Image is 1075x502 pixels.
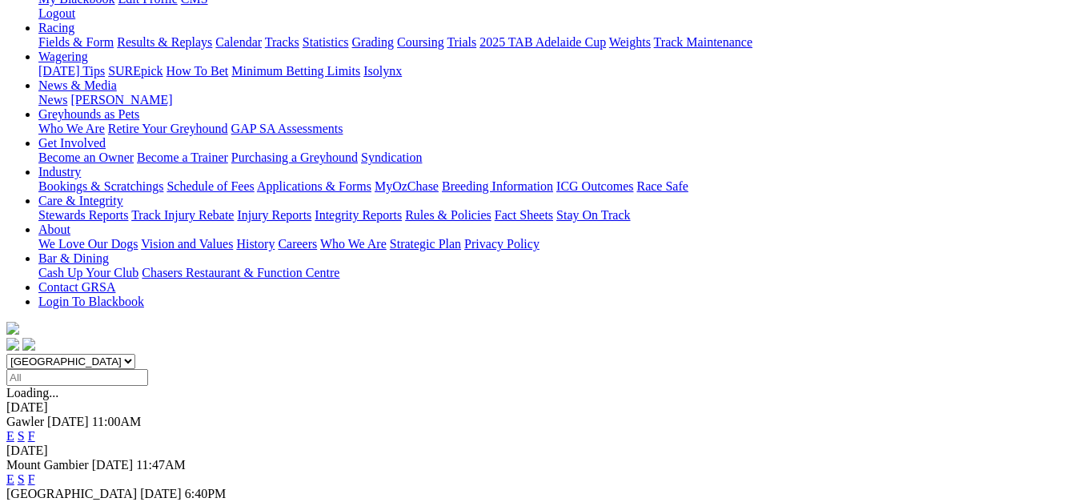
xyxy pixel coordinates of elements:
a: Fields & Form [38,35,114,49]
a: News [38,93,67,106]
a: Who We Are [320,237,387,251]
a: Track Maintenance [654,35,752,49]
a: About [38,223,70,236]
div: News & Media [38,93,1069,107]
a: Stewards Reports [38,208,128,222]
a: Wagering [38,50,88,63]
a: Get Involved [38,136,106,150]
div: [DATE] [6,444,1069,458]
a: Grading [352,35,394,49]
a: Contact GRSA [38,280,115,294]
a: Isolynx [363,64,402,78]
a: Injury Reports [237,208,311,222]
div: Racing [38,35,1069,50]
a: Breeding Information [442,179,553,193]
a: Weights [609,35,651,49]
a: Greyhounds as Pets [38,107,139,121]
a: Care & Integrity [38,194,123,207]
a: Minimum Betting Limits [231,64,360,78]
div: Care & Integrity [38,208,1069,223]
a: Cash Up Your Club [38,266,138,279]
a: SUREpick [108,64,162,78]
a: Race Safe [636,179,688,193]
div: Industry [38,179,1069,194]
a: Become a Trainer [137,151,228,164]
a: Applications & Forms [257,179,371,193]
div: [DATE] [6,400,1069,415]
div: Wagering [38,64,1069,78]
a: S [18,429,25,443]
a: Who We Are [38,122,105,135]
a: Privacy Policy [464,237,540,251]
a: S [18,472,25,486]
a: F [28,429,35,443]
span: 11:47AM [136,458,186,472]
a: Tracks [265,35,299,49]
a: 2025 TAB Adelaide Cup [479,35,606,49]
span: [GEOGRAPHIC_DATA] [6,487,137,500]
a: Strategic Plan [390,237,461,251]
div: About [38,237,1069,251]
div: Greyhounds as Pets [38,122,1069,136]
a: Coursing [397,35,444,49]
a: Schedule of Fees [166,179,254,193]
a: Stay On Track [556,208,630,222]
a: Racing [38,21,74,34]
a: Calendar [215,35,262,49]
a: [DATE] Tips [38,64,105,78]
a: Bookings & Scratchings [38,179,163,193]
span: [DATE] [92,458,134,472]
input: Select date [6,369,148,386]
span: Mount Gambier [6,458,89,472]
a: Rules & Policies [405,208,491,222]
span: Loading... [6,386,58,400]
span: 11:00AM [92,415,142,428]
a: Vision and Values [141,237,233,251]
span: [DATE] [47,415,89,428]
div: Get Involved [38,151,1069,165]
a: Track Injury Rebate [131,208,234,222]
a: Login To Blackbook [38,295,144,308]
a: History [236,237,275,251]
a: Careers [278,237,317,251]
a: [PERSON_NAME] [70,93,172,106]
a: ICG Outcomes [556,179,633,193]
a: Purchasing a Greyhound [231,151,358,164]
a: Integrity Reports [315,208,402,222]
a: Become an Owner [38,151,134,164]
a: MyOzChase [375,179,439,193]
a: Logout [38,6,75,20]
a: Trials [447,35,476,49]
a: Bar & Dining [38,251,109,265]
a: Fact Sheets [495,208,553,222]
img: twitter.svg [22,338,35,351]
span: 6:40PM [185,487,227,500]
a: F [28,472,35,486]
img: facebook.svg [6,338,19,351]
img: logo-grsa-white.png [6,322,19,335]
a: Statistics [303,35,349,49]
a: Retire Your Greyhound [108,122,228,135]
a: E [6,472,14,486]
a: GAP SA Assessments [231,122,343,135]
a: News & Media [38,78,117,92]
a: Syndication [361,151,422,164]
a: E [6,429,14,443]
span: Gawler [6,415,44,428]
div: Bar & Dining [38,266,1069,280]
a: Industry [38,165,81,179]
a: We Love Our Dogs [38,237,138,251]
span: [DATE] [140,487,182,500]
a: How To Bet [166,64,229,78]
a: Chasers Restaurant & Function Centre [142,266,339,279]
a: Results & Replays [117,35,212,49]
